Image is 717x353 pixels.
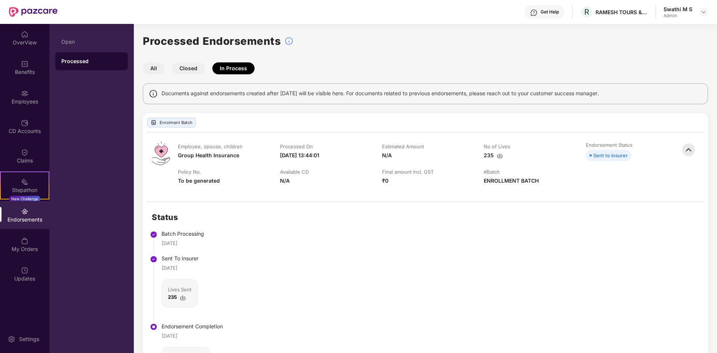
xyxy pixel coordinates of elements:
[664,6,692,13] div: Swathi M S
[143,62,164,74] button: All
[9,7,58,17] img: New Pazcare Logo
[701,9,707,15] img: svg+xml;base64,PHN2ZyBpZD0iRHJvcGRvd24tMzJ4MzIiIHhtbG5zPSJodHRwOi8vd3d3LnczLm9yZy8yMDAwL3N2ZyIgd2...
[596,9,648,16] div: RAMESH TOURS & TRAVELS PRIVATE LIMITED
[530,9,538,16] img: svg+xml;base64,PHN2ZyBpZD0iSGVscC0zMngzMiIgeG1sbnM9Imh0dHA6Ly93d3cudzMub3JnLzIwMDAvc3ZnIiB3aWR0aD...
[152,211,223,223] h2: Status
[21,208,28,215] img: svg+xml;base64,PHN2ZyBpZD0iRW5kb3JzZW1lbnRzIiB4bWxucz0iaHR0cDovL3d3dy53My5vcmcvMjAwMC9zdmciIHdpZH...
[382,143,424,150] div: Estimated Amount
[21,149,28,156] img: svg+xml;base64,PHN2ZyBpZD0iQ2xhaW0iIHhtbG5zPSJodHRwOi8vd3d3LnczLm9yZy8yMDAwL3N2ZyIgd2lkdGg9IjIwIi...
[586,142,633,148] div: Endorsement Status
[541,9,559,15] div: Get Help
[161,230,223,238] div: Batch Processing
[172,62,205,74] button: Closed
[161,332,178,340] div: [DATE]
[664,13,692,19] div: Admin
[161,89,599,97] span: Documents against endorsements created after [DATE] will be visible here. For documents related t...
[680,142,697,158] img: svg+xml;base64,PHN2ZyBpZD0iQmFjay0zMngzMiIgeG1sbnM9Imh0dHA6Ly93d3cudzMub3JnLzIwMDAvc3ZnIiB3aWR0aD...
[21,178,28,186] img: svg+xml;base64,PHN2ZyB4bWxucz0iaHR0cDovL3d3dy53My5vcmcvMjAwMC9zdmciIHdpZHRoPSIyMSIgaGVpZ2h0PSIyMC...
[161,239,178,247] div: [DATE]
[21,60,28,68] img: svg+xml;base64,PHN2ZyBpZD0iQmVuZWZpdHMiIHhtbG5zPSJodHRwOi8vd3d3LnczLm9yZy8yMDAwL3N2ZyIgd2lkdGg9Ij...
[21,237,28,245] img: svg+xml;base64,PHN2ZyBpZD0iTXlfT3JkZXJzIiBkYXRhLW5hbWU9Ik15IE9yZGVycyIgeG1sbnM9Imh0dHA6Ly93d3cudz...
[178,143,243,150] div: Employee, spouse, children
[152,142,170,165] img: svg+xml;base64,PHN2ZyB4bWxucz0iaHR0cDovL3d3dy53My5vcmcvMjAwMC9zdmciIHdpZHRoPSI0OS4zMiIgaGVpZ2h0PS...
[280,143,313,150] div: Processed On
[484,151,503,160] div: 235
[212,62,255,74] button: In Process
[161,322,223,331] div: Endorsement Completion
[150,256,157,263] img: svg+xml;base64,PHN2ZyBpZD0iU3RlcC1Eb25lLTMyeDMyIiB4bWxucz0iaHR0cDovL3d3dy53My5vcmcvMjAwMC9zdmciIH...
[168,294,177,300] b: 235
[149,89,158,98] img: svg+xml;base64,PHN2ZyBpZD0iSW5mbyIgeG1sbnM9Imh0dHA6Ly93d3cudzMub3JnLzIwMDAvc3ZnIiB3aWR0aD0iMTQiIG...
[1,186,49,194] div: Stepathon
[168,286,191,293] div: Lives Sent
[280,168,309,175] div: Available CD
[161,254,223,263] div: Sent To Insurer
[178,151,239,160] div: Group Health Insurance
[178,177,220,185] div: To be generated
[497,153,503,159] img: svg+xml;base64,PHN2ZyBpZD0iRG93bmxvYWQtMzJ4MzIiIHhtbG5zPSJodHRwOi8vd3d3LnczLm9yZy8yMDAwL3N2ZyIgd2...
[17,335,41,343] div: Settings
[593,151,628,160] div: Sent to insurer
[484,168,500,175] div: #Batch
[151,120,157,126] img: svg+xml;base64,PHN2ZyBpZD0iVXBsb2FkX0xvZ3MiIGRhdGEtbmFtZT0iVXBsb2FkIExvZ3MiIHhtbG5zPSJodHRwOi8vd3...
[161,264,178,272] div: [DATE]
[8,335,15,343] img: svg+xml;base64,PHN2ZyBpZD0iU2V0dGluZy0yMHgyMCIgeG1sbnM9Imh0dHA6Ly93d3cudzMub3JnLzIwMDAvc3ZnIiB3aW...
[178,168,201,175] div: Policy No.
[21,267,28,274] img: svg+xml;base64,PHN2ZyBpZD0iVXBkYXRlZCIgeG1sbnM9Imh0dHA6Ly93d3cudzMub3JnLzIwMDAvc3ZnIiB3aWR0aD0iMj...
[21,90,28,97] img: svg+xml;base64,PHN2ZyBpZD0iRW1wbG95ZWVzIiB4bWxucz0iaHR0cDovL3d3dy53My5vcmcvMjAwMC9zdmciIHdpZHRoPS...
[21,31,28,38] img: svg+xml;base64,PHN2ZyBpZD0iSG9tZSIgeG1sbnM9Imh0dHA6Ly93d3cudzMub3JnLzIwMDAvc3ZnIiB3aWR0aD0iMjAiIG...
[484,177,539,185] div: ENROLLMENT BATCH
[284,37,293,46] img: svg+xml;base64,PHN2ZyBpZD0iSW5mb18tXzMyeDMyIiBkYXRhLW5hbWU9IkluZm8gLSAzMngzMiIgeG1sbnM9Imh0dHA6Ly...
[382,177,388,185] div: ₹0
[584,7,589,16] span: R
[280,151,319,160] div: [DATE] 13:44:01
[9,196,40,202] div: New Challenge
[150,323,157,331] img: svg+xml;base64,PHN2ZyBpZD0iU3RlcC1BY3RpdmUtMzJ4MzIiIHhtbG5zPSJodHRwOi8vd3d3LnczLm9yZy8yMDAwL3N2Zy...
[147,118,196,127] div: Enrolment Batch
[484,143,510,150] div: No of Lives
[180,295,186,301] img: svg+xml;base64,PHN2ZyBpZD0iRG93bmxvYWQtMzJ4MzIiIHhtbG5zPSJodHRwOi8vd3d3LnczLm9yZy8yMDAwL3N2ZyIgd2...
[143,33,281,49] h1: Processed Endorsements
[21,119,28,127] img: svg+xml;base64,PHN2ZyBpZD0iQ0RfQWNjb3VudHMiIGRhdGEtbmFtZT0iQ0QgQWNjb3VudHMiIHhtbG5zPSJodHRwOi8vd3...
[61,39,122,45] div: Open
[280,177,290,185] div: N/A
[150,231,157,238] img: svg+xml;base64,PHN2ZyBpZD0iU3RlcC1Eb25lLTMyeDMyIiB4bWxucz0iaHR0cDovL3d3dy53My5vcmcvMjAwMC9zdmciIH...
[382,151,392,160] div: N/A
[382,168,434,175] div: Final amount incl. GST
[61,58,122,65] div: Processed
